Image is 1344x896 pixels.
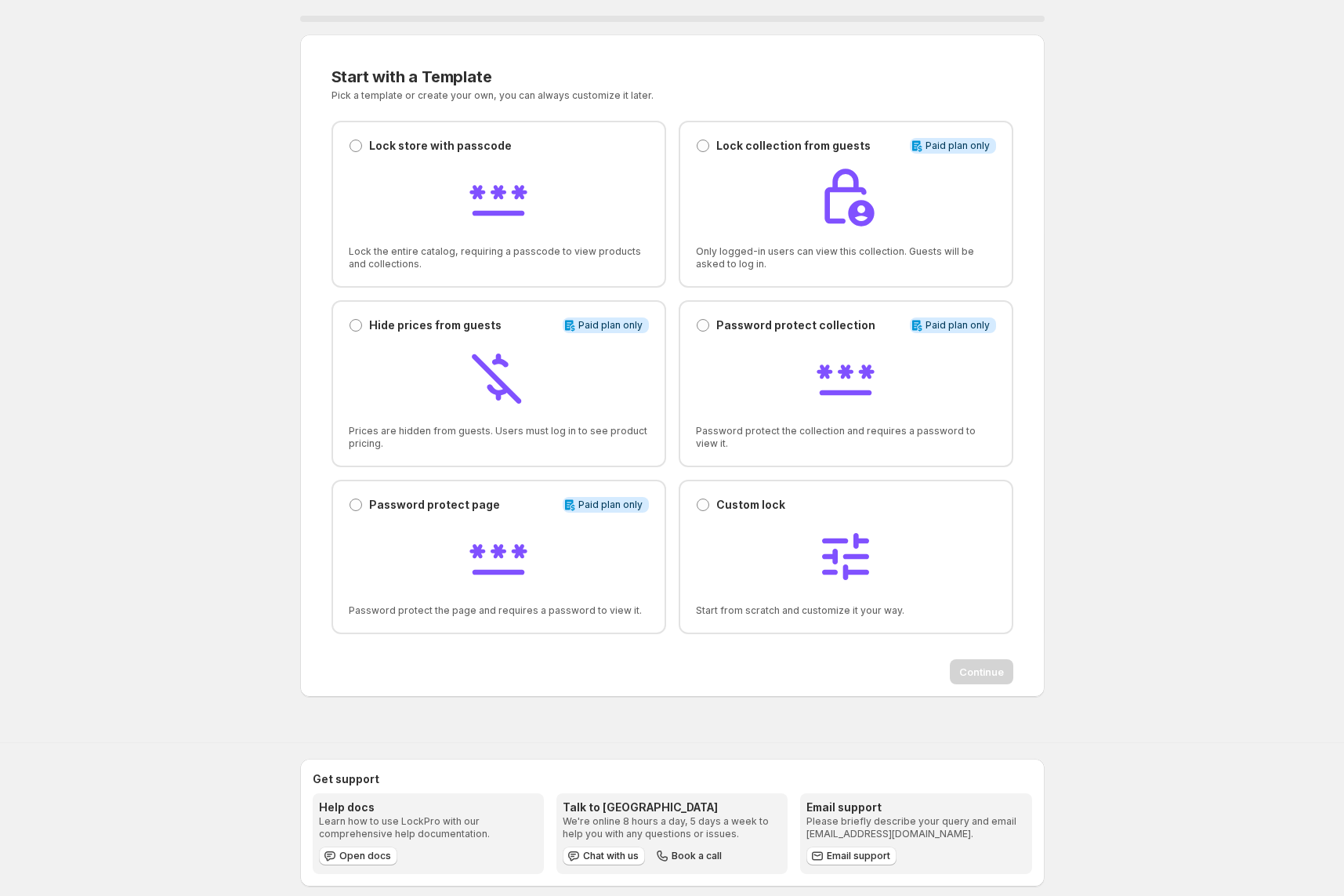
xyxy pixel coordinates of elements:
[696,245,996,270] span: Only logged-in users can view this collection. Guests will be asked to log in.
[467,166,530,229] img: Lock store with passcode
[349,604,649,617] span: Password protect the page and requires a password to view it.
[369,317,502,333] p: Hide prices from guests
[319,800,538,815] h3: Help docs
[926,140,990,152] span: Paid plan only
[369,497,500,513] p: Password protect page
[814,525,877,588] img: Custom lock
[716,138,871,154] p: Lock collection from guests
[349,245,649,270] span: Lock the entire catalog, requiring a passcode to view products and collections.
[806,847,897,865] a: Email support
[339,850,391,862] span: Open docs
[696,604,996,617] span: Start from scratch and customize it your way.
[583,850,639,862] span: Chat with us
[716,497,785,513] p: Custom lock
[331,67,492,86] span: Start with a Template
[349,425,649,450] span: Prices are hidden from guests. Users must log in to see product pricing.
[672,850,722,862] span: Book a call
[806,815,1025,840] p: Please briefly describe your query and email [EMAIL_ADDRESS][DOMAIN_NAME].
[814,166,877,229] img: Lock collection from guests
[827,850,890,862] span: Email support
[331,89,828,102] p: Pick a template or create your own, you can always customize it later.
[651,847,728,865] button: Book a call
[467,525,530,588] img: Password protect page
[563,847,645,865] button: Chat with us
[319,815,538,840] p: Learn how to use LockPro with our comprehensive help documentation.
[369,138,512,154] p: Lock store with passcode
[563,800,781,815] h3: Talk to [GEOGRAPHIC_DATA]
[926,319,990,332] span: Paid plan only
[319,847,397,865] a: Open docs
[563,815,781,840] p: We're online 8 hours a day, 5 days a week to help you with any questions or issues.
[696,425,996,450] span: Password protect the collection and requires a password to view it.
[578,499,643,511] span: Paid plan only
[716,317,875,333] p: Password protect collection
[578,319,643,332] span: Paid plan only
[467,346,530,408] img: Hide prices from guests
[806,800,1025,815] h3: Email support
[313,771,1032,787] h2: Get support
[814,346,877,408] img: Password protect collection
